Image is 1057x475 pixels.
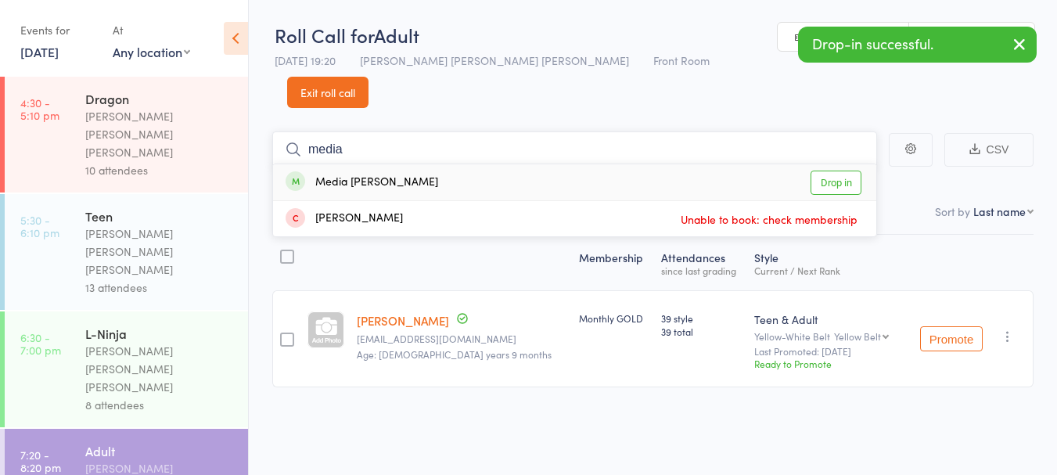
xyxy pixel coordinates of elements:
a: 4:30 -5:10 pmDragon[PERSON_NAME] [PERSON_NAME] [PERSON_NAME]10 attendees [5,77,248,193]
div: Any location [113,43,190,60]
span: Unable to book: check membership [677,207,861,231]
div: Membership [573,242,655,283]
span: Roll Call for [275,22,374,48]
div: Dragon [85,90,235,107]
time: 4:30 - 5:10 pm [20,96,59,121]
span: 39 style [661,311,742,325]
div: Monthly GOLD [579,311,649,325]
div: Last name [973,203,1026,219]
div: Style [748,242,905,283]
div: Current / Next Rank [754,265,899,275]
div: Adult [85,442,235,459]
div: 13 attendees [85,279,235,297]
div: Media [PERSON_NAME] [286,174,438,192]
div: [PERSON_NAME] [286,210,403,228]
div: 10 attendees [85,161,235,179]
a: Exit roll call [287,77,369,108]
div: Teen [85,207,235,225]
div: Yellow Belt [834,331,881,341]
div: 8 attendees [85,396,235,414]
div: [PERSON_NAME] [PERSON_NAME] [PERSON_NAME] [85,225,235,279]
div: [PERSON_NAME] [PERSON_NAME] [PERSON_NAME] [85,342,235,396]
span: Adult [374,22,419,48]
span: [PERSON_NAME] [PERSON_NAME] [PERSON_NAME] [360,52,629,68]
label: Sort by [935,203,970,219]
a: [DATE] [20,43,59,60]
small: amit4016@gmail.com [357,333,566,344]
div: L-Ninja [85,325,235,342]
span: 39 total [661,325,742,338]
time: 6:30 - 7:00 pm [20,331,61,356]
span: Age: [DEMOGRAPHIC_DATA] years 9 months [357,347,552,361]
div: Yellow-White Belt [754,331,899,341]
span: [DATE] 19:20 [275,52,336,68]
a: Drop in [811,171,861,195]
time: 5:30 - 6:10 pm [20,214,59,239]
small: Last Promoted: [DATE] [754,346,899,357]
div: since last grading [661,265,742,275]
a: [PERSON_NAME] [357,312,449,329]
input: Search by name [272,131,877,167]
div: Ready to Promote [754,357,899,370]
div: Events for [20,17,97,43]
a: 6:30 -7:00 pmL-Ninja[PERSON_NAME] [PERSON_NAME] [PERSON_NAME]8 attendees [5,311,248,427]
div: [PERSON_NAME] [PERSON_NAME] [PERSON_NAME] [85,107,235,161]
button: Promote [920,326,983,351]
time: 7:20 - 8:20 pm [20,448,61,473]
a: 5:30 -6:10 pmTeen[PERSON_NAME] [PERSON_NAME] [PERSON_NAME]13 attendees [5,194,248,310]
div: Teen & Adult [754,311,899,327]
span: Front Room [653,52,710,68]
div: At [113,17,190,43]
div: Drop-in successful. [798,27,1037,63]
div: Atten­dances [655,242,749,283]
button: CSV [944,133,1034,167]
